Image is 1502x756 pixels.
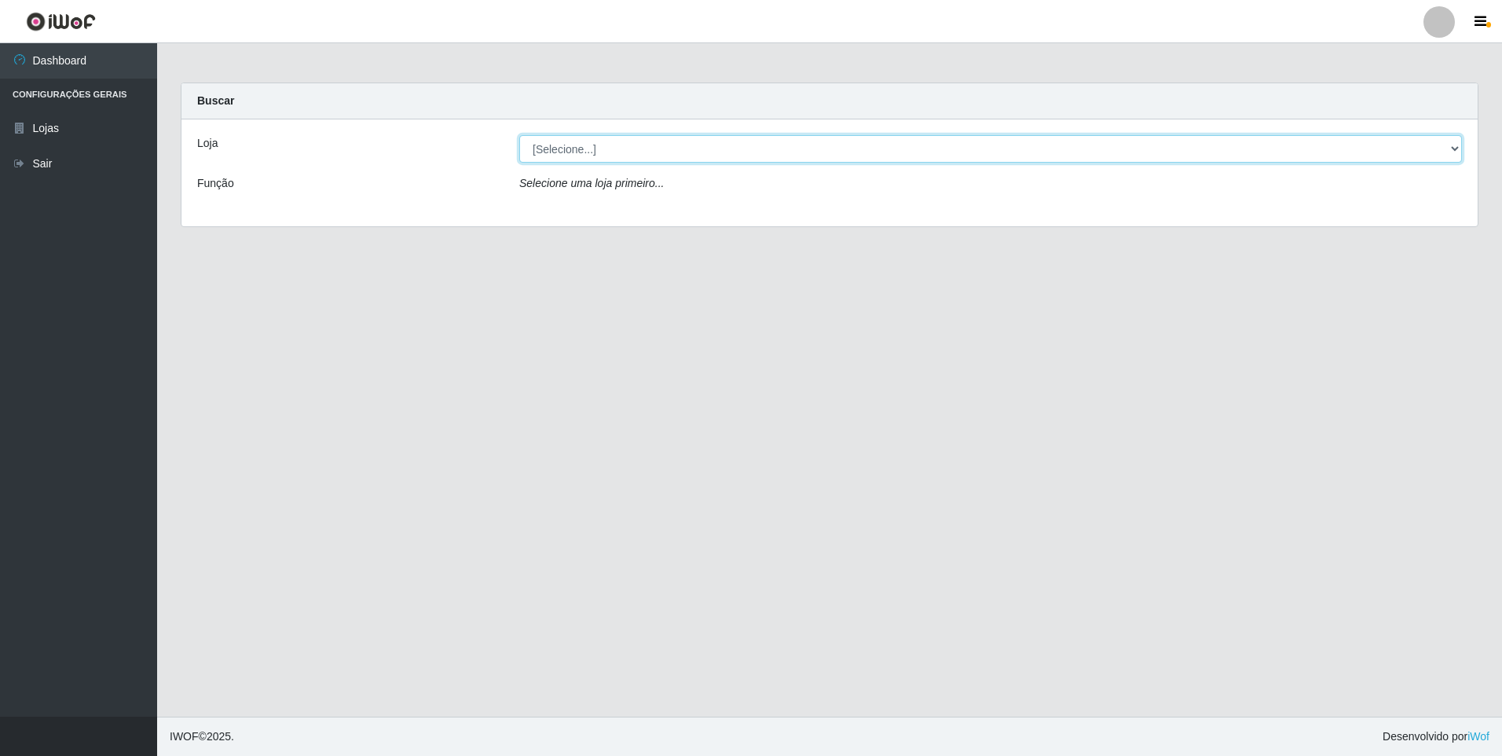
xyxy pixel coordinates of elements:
label: Função [197,175,234,192]
a: iWof [1467,730,1489,743]
span: Desenvolvido por [1383,728,1489,745]
i: Selecione uma loja primeiro... [519,177,664,189]
label: Loja [197,135,218,152]
strong: Buscar [197,94,234,107]
span: IWOF [170,730,199,743]
span: © 2025 . [170,728,234,745]
img: CoreUI Logo [26,12,96,31]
